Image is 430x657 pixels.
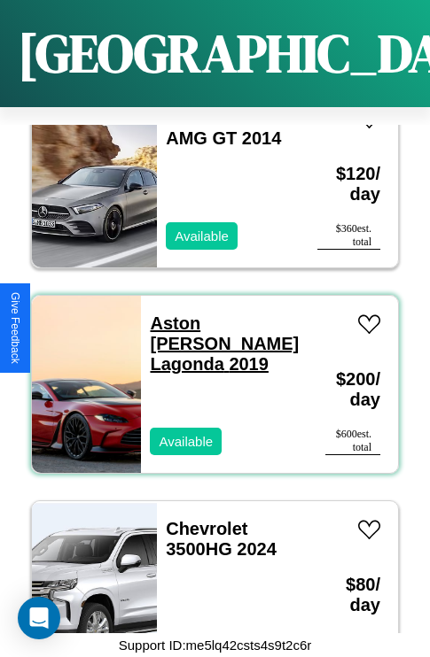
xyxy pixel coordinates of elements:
[159,429,213,453] p: Available
[175,224,229,248] p: Available
[317,557,380,633] h3: $ 80 / day
[18,597,60,639] div: Open Intercom Messenger
[317,222,380,250] div: $ 360 est. total
[325,352,380,428] h3: $ 200 / day
[317,146,380,222] h3: $ 120 / day
[166,108,281,148] a: Mercedes AMG GT 2014
[166,519,277,559] a: Chevrolet 3500HG 2024
[119,633,312,657] p: Support ID: me5lq42csts4s9t2c6r
[150,313,299,374] a: Aston [PERSON_NAME] Lagonda 2019
[9,292,21,364] div: Give Feedback
[325,428,380,455] div: $ 600 est. total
